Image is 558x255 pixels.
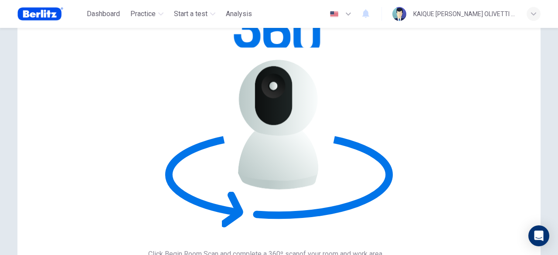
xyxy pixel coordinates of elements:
button: Dashboard [83,6,123,22]
span: Dashboard [87,9,120,19]
div: Open Intercom Messenger [528,225,549,246]
img: Profile picture [392,7,406,21]
div: KAIQUE [PERSON_NAME] OLIVETTI [PERSON_NAME] [413,9,516,19]
span: Analysis [226,9,252,19]
span: Start a test [174,9,208,19]
a: Berlitz Brasil logo [17,5,83,23]
div: You need a license to access this content [222,6,255,22]
button: Analysis [222,6,255,22]
button: Start a test [170,6,219,22]
img: Berlitz Brasil logo [17,5,63,23]
img: en [329,11,340,17]
button: Practice [127,6,167,22]
span: Practice [130,9,156,19]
